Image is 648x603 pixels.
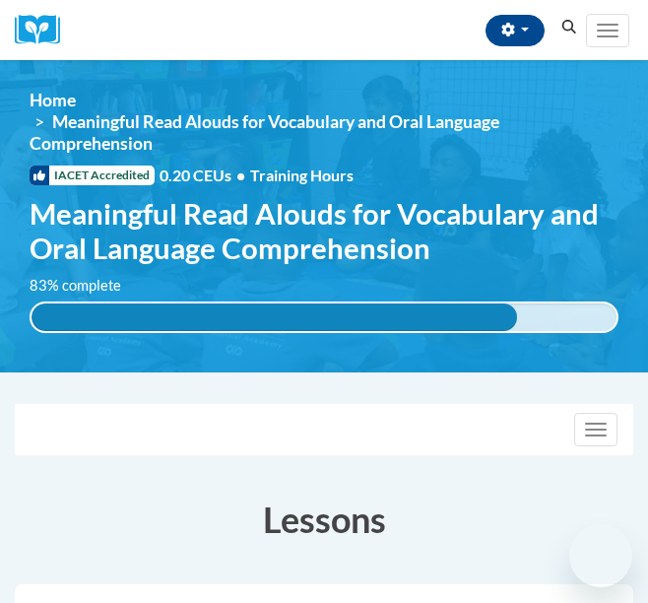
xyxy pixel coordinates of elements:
span: Meaningful Read Alouds for Vocabulary and Oral Language Comprehension [30,196,618,265]
label: 83% complete [30,275,143,297]
a: Cox Campus [15,15,74,45]
button: Search [554,16,584,39]
span: Meaningful Read Alouds for Vocabulary and Oral Language Comprehension [30,111,499,154]
span: • [236,166,245,184]
button: Account Settings [486,15,545,46]
iframe: Button to launch messaging window [569,524,632,587]
span: 0.20 CEUs [160,165,250,186]
a: Home [30,90,76,110]
span: IACET Accredited [30,166,155,185]
img: Logo brand [15,15,74,45]
h3: Lessons [15,495,633,544]
div: 83% complete [32,303,517,331]
span: Training Hours [250,166,354,184]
